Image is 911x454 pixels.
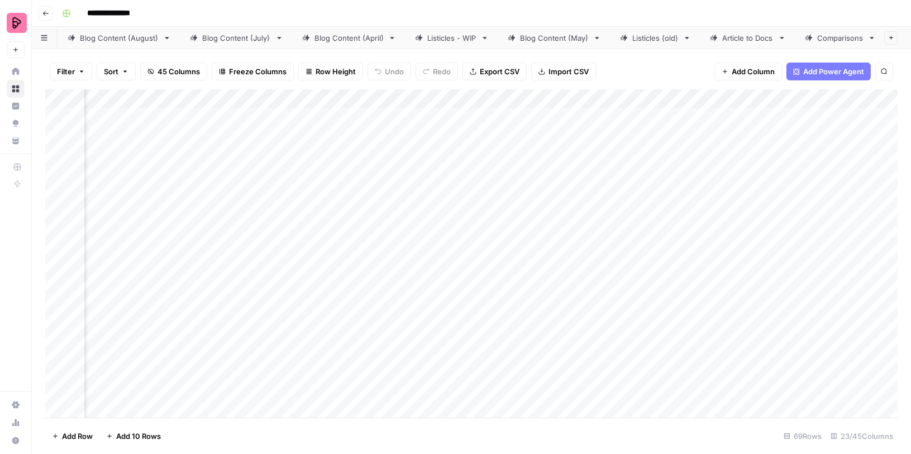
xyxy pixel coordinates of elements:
button: Workspace: Preply [7,9,25,37]
span: 45 Columns [158,66,200,77]
a: Settings [7,396,25,414]
span: Filter [57,66,75,77]
a: Blog Content (July) [180,27,293,49]
div: Article to Docs [722,32,774,44]
div: Listicles (old) [632,32,679,44]
a: Opportunities [7,114,25,132]
span: Redo [433,66,451,77]
span: Sort [104,66,118,77]
a: Insights [7,97,25,115]
button: Redo [416,63,458,80]
div: 23/45 Columns [826,427,898,445]
a: Usage [7,414,25,432]
button: Sort [97,63,136,80]
div: Comparisons [817,32,864,44]
div: Blog Content (May) [520,32,589,44]
span: Row Height [316,66,356,77]
a: Blog Content (May) [498,27,610,49]
img: Preply Logo [7,13,27,33]
a: Browse [7,80,25,98]
button: 45 Columns [140,63,207,80]
div: Blog Content (July) [202,32,271,44]
button: Filter [50,63,92,80]
span: Import CSV [548,66,589,77]
button: Undo [368,63,411,80]
a: Article to Docs [700,27,795,49]
span: Add 10 Rows [116,431,161,442]
button: Row Height [298,63,363,80]
button: Freeze Columns [212,63,294,80]
a: Your Data [7,132,25,150]
a: Blog Content (April) [293,27,406,49]
button: Help + Support [7,432,25,450]
button: Add 10 Rows [99,427,168,445]
button: Add Row [45,427,99,445]
span: Add Power Agent [803,66,864,77]
div: Listicles - WIP [427,32,476,44]
button: Export CSV [462,63,527,80]
div: Blog Content (August) [80,32,159,44]
a: Blog Content (August) [58,27,180,49]
a: Listicles - WIP [406,27,498,49]
a: Home [7,63,25,80]
button: Add Power Agent [786,63,871,80]
span: Export CSV [480,66,519,77]
a: Listicles (old) [610,27,700,49]
button: Add Column [714,63,782,80]
div: Blog Content (April) [314,32,384,44]
button: Import CSV [531,63,596,80]
div: 69 Rows [779,427,826,445]
span: Add Column [732,66,775,77]
span: Undo [385,66,404,77]
a: Comparisons [795,27,885,49]
span: Freeze Columns [229,66,287,77]
span: Add Row [62,431,93,442]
